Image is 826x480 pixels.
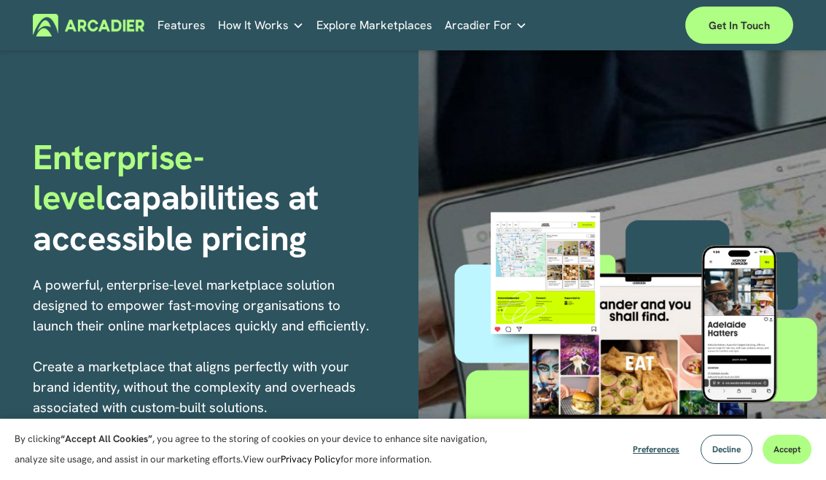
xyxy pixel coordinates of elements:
[445,15,512,36] span: Arcadier For
[15,429,488,470] p: By clicking , you agree to the storing of cookies on your device to enhance site navigation, anal...
[33,275,375,459] p: A powerful, enterprise-level marketplace solution designed to empower fast-moving organisations t...
[701,435,752,464] button: Decline
[218,14,304,36] a: folder dropdown
[33,175,327,260] strong: capabilities at accessible pricing
[61,433,152,445] strong: “Accept All Cookies”
[712,444,741,455] span: Decline
[445,14,527,36] a: folder dropdown
[316,14,432,36] a: Explore Marketplaces
[622,435,690,464] button: Preferences
[157,14,206,36] a: Features
[33,14,144,36] img: Arcadier
[685,7,793,44] a: Get in touch
[281,453,340,465] a: Privacy Policy
[753,410,826,480] iframe: Chat Widget
[218,15,289,36] span: How It Works
[633,444,679,455] span: Preferences
[753,410,826,480] div: Chat-Widget
[33,135,203,220] span: Enterprise-level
